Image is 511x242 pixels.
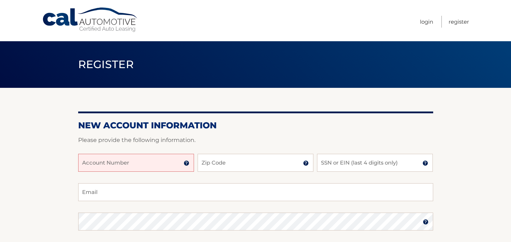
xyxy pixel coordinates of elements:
[422,160,428,166] img: tooltip.svg
[78,154,194,172] input: Account Number
[317,154,433,172] input: SSN or EIN (last 4 digits only)
[449,16,469,28] a: Register
[42,7,139,33] a: Cal Automotive
[78,135,433,145] p: Please provide the following information.
[198,154,313,172] input: Zip Code
[78,120,433,131] h2: New Account Information
[423,219,429,225] img: tooltip.svg
[420,16,433,28] a: Login
[78,183,433,201] input: Email
[303,160,309,166] img: tooltip.svg
[78,58,134,71] span: Register
[184,160,189,166] img: tooltip.svg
